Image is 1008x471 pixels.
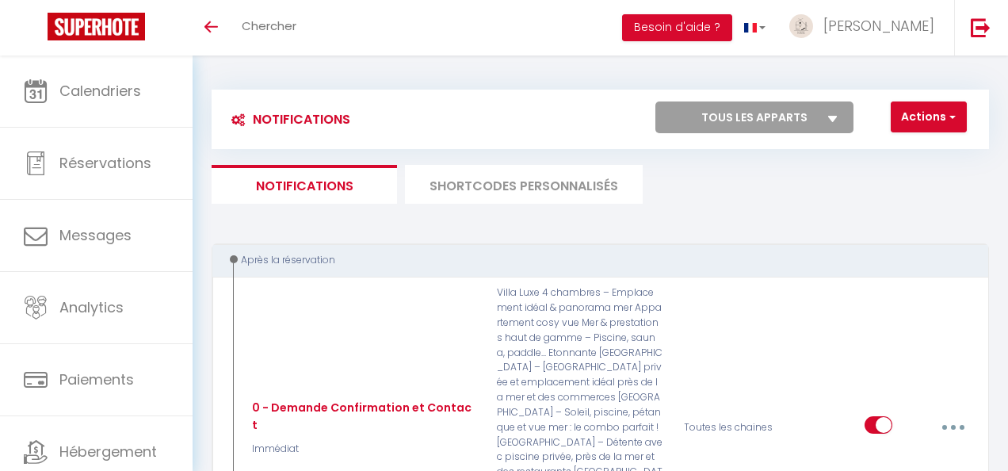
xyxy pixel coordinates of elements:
[891,101,967,133] button: Actions
[59,153,151,173] span: Réservations
[823,16,934,36] span: [PERSON_NAME]
[59,370,134,389] span: Paiements
[242,17,296,34] span: Chercher
[59,225,132,245] span: Messages
[971,17,991,37] img: logout
[622,14,732,41] button: Besoin d'aide ?
[248,442,476,457] p: Immédiat
[223,101,350,137] h3: Notifications
[59,297,124,317] span: Analytics
[248,399,476,434] div: 0 - Demande Confirmation et Contact
[227,253,960,268] div: Après la réservation
[212,165,397,204] li: Notifications
[59,442,157,461] span: Hébergement
[59,81,141,101] span: Calendriers
[48,13,145,40] img: Super Booking
[405,165,643,204] li: SHORTCODES PERSONNALISÉS
[789,14,813,38] img: ...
